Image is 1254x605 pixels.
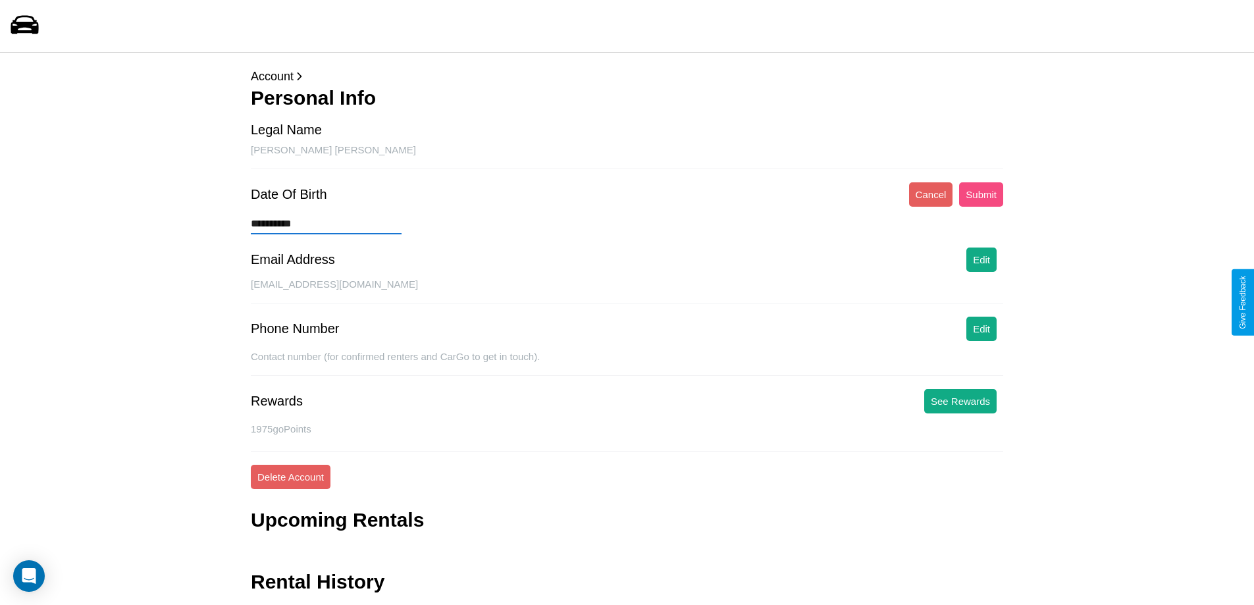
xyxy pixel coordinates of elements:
button: Submit [959,182,1003,207]
div: Legal Name [251,122,322,138]
div: [PERSON_NAME] [PERSON_NAME] [251,144,1003,169]
button: Delete Account [251,465,330,489]
p: 1975 goPoints [251,420,1003,438]
button: Cancel [909,182,953,207]
div: Open Intercom Messenger [13,560,45,592]
button: See Rewards [924,389,997,413]
div: [EMAIL_ADDRESS][DOMAIN_NAME] [251,278,1003,303]
div: Rewards [251,394,303,409]
p: Account [251,66,1003,87]
div: Contact number (for confirmed renters and CarGo to get in touch). [251,351,1003,376]
button: Edit [966,248,997,272]
div: Date Of Birth [251,187,327,202]
div: Phone Number [251,321,340,336]
h3: Rental History [251,571,384,593]
h3: Personal Info [251,87,1003,109]
div: Give Feedback [1238,276,1247,329]
div: Email Address [251,252,335,267]
button: Edit [966,317,997,341]
h3: Upcoming Rentals [251,509,424,531]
